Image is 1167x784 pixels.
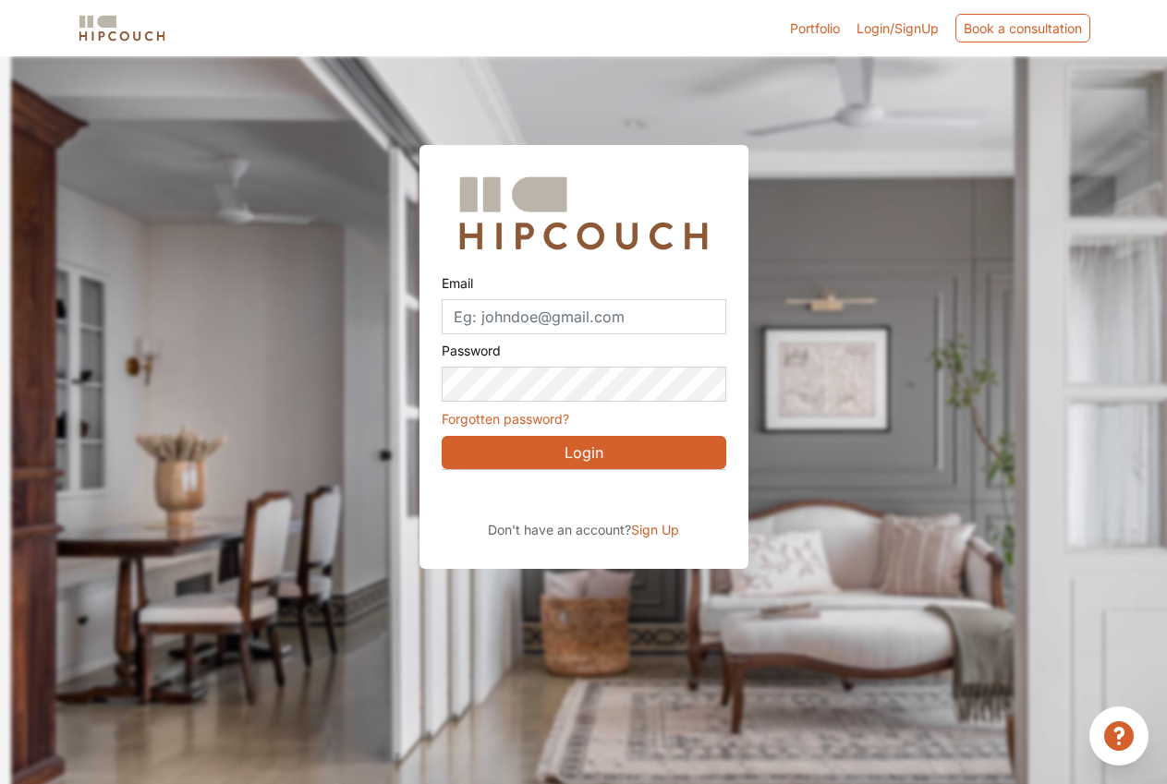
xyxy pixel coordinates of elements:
[76,12,168,44] img: logo-horizontal.svg
[790,18,840,38] a: Portfolio
[450,167,716,259] img: Hipcouch Logo
[631,522,679,537] span: Sign Up
[432,476,789,516] iframe: Sign in with Google Button
[442,267,473,299] label: Email
[442,299,726,334] input: Eg: johndoe@gmail.com
[955,14,1090,42] div: Book a consultation
[857,20,939,36] span: Login/SignUp
[442,436,726,469] button: Login
[442,411,569,427] a: Forgotten password?
[488,522,631,537] span: Don't have an account?
[76,7,168,49] span: logo-horizontal.svg
[442,334,501,367] label: Password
